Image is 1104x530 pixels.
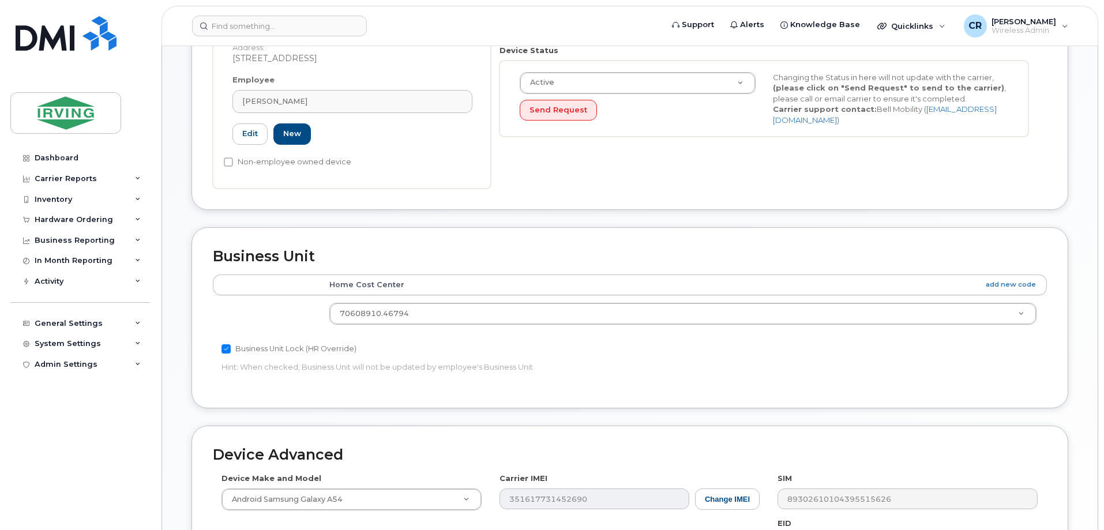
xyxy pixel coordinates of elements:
[778,518,791,529] label: EID
[773,104,877,114] strong: Carrier support contact:
[956,14,1076,37] div: Crystal Rowe
[319,275,1047,295] th: Home Cost Center
[664,13,722,36] a: Support
[232,123,268,145] a: Edit
[225,494,343,505] span: Android Samsung Galaxy A54
[221,344,231,354] input: Business Unit Lock (HR Override)
[764,72,1017,126] div: Changing the Status in here will not update with the carrier, , please call or email carrier to e...
[340,309,409,318] span: 70608910.46794
[740,19,764,31] span: Alerts
[221,473,321,484] label: Device Make and Model
[500,45,558,56] label: Device Status
[523,77,554,88] span: Active
[232,74,275,85] label: Employee
[968,19,982,33] span: CR
[992,26,1056,35] span: Wireless Admin
[986,280,1036,290] a: add new code
[232,52,472,64] dd: [STREET_ADDRESS]
[221,342,356,356] label: Business Unit Lock (HR Override)
[682,19,714,31] span: Support
[695,488,760,510] button: Change IMEI
[213,447,1047,463] h2: Device Advanced
[778,473,792,484] label: SIM
[192,16,367,36] input: Find something...
[891,21,933,31] span: Quicklinks
[722,13,772,36] a: Alerts
[520,73,755,93] a: Active
[773,104,997,125] a: [EMAIL_ADDRESS][DOMAIN_NAME]
[242,96,307,107] span: [PERSON_NAME]
[992,17,1056,26] span: [PERSON_NAME]
[232,90,472,113] a: [PERSON_NAME]
[500,473,547,484] label: Carrier IMEI
[790,19,860,31] span: Knowledge Base
[773,83,1004,92] strong: (please click on "Send Request" to send to the carrier)
[224,155,351,169] label: Non-employee owned device
[869,14,953,37] div: Quicklinks
[273,123,311,145] a: New
[520,100,597,121] button: Send Request
[221,362,760,373] p: Hint: When checked, Business Unit will not be updated by employee's Business Unit
[772,13,868,36] a: Knowledge Base
[213,249,1047,265] h2: Business Unit
[224,157,233,167] input: Non-employee owned device
[330,303,1036,324] a: 70608910.46794
[222,489,481,510] a: Android Samsung Galaxy A54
